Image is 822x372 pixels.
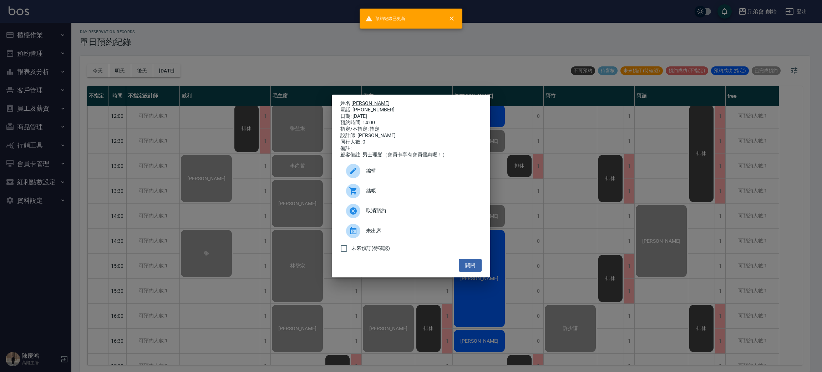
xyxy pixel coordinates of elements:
div: 日期: [DATE] [340,113,482,120]
div: 設計師: [PERSON_NAME] [340,132,482,139]
span: 未來預訂(待確認) [351,245,390,252]
span: 取消預約 [366,207,476,215]
p: 姓名: [340,100,482,107]
div: 同行人數: 0 [340,139,482,145]
div: 未出席 [340,221,482,241]
div: 備註: [340,145,482,152]
span: 編輯 [366,167,476,175]
span: 未出席 [366,227,476,235]
button: close [444,11,460,26]
div: 顧客備註: 男士理髮（會員卡享有會員優惠喔！） [340,152,482,158]
div: 指定/不指定: 指定 [340,126,482,132]
div: 取消預約 [340,201,482,221]
div: 編輯 [340,161,482,181]
a: [PERSON_NAME] [351,100,390,106]
span: 結帳 [366,187,476,195]
a: 結帳 [340,181,482,201]
div: 電話: [PHONE_NUMBER] [340,107,482,113]
button: 關閉 [459,259,482,272]
span: 預約紀錄已更新 [365,15,405,22]
div: 預約時間: 14:00 [340,120,482,126]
